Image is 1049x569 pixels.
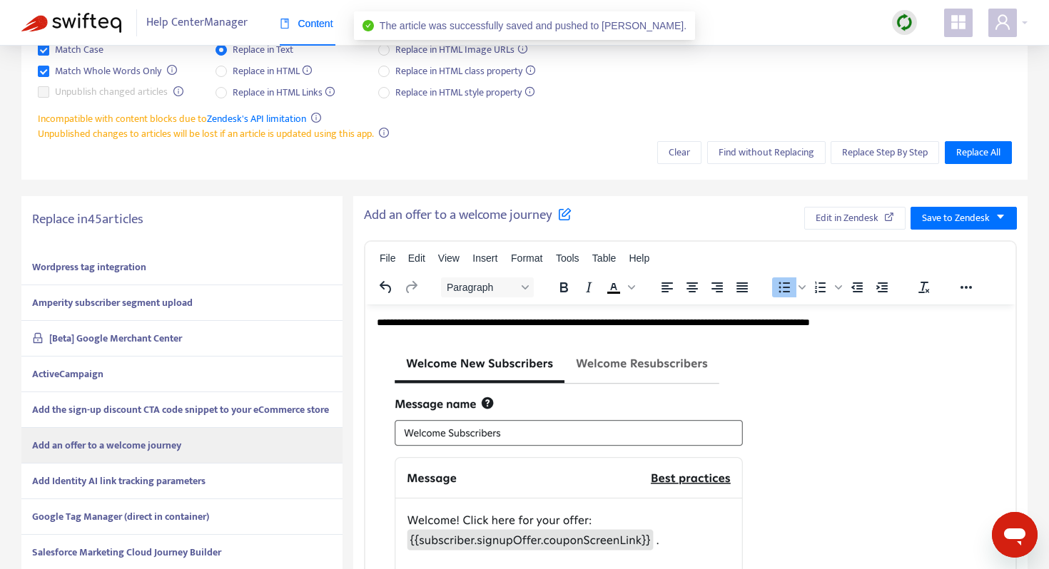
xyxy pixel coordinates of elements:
button: Bold [552,277,576,297]
span: Help [629,252,649,264]
span: Content [280,18,333,29]
strong: ActiveCampaign [32,366,103,382]
span: Incompatible with content blocks due to [38,111,306,127]
button: Align right [705,277,729,297]
span: Edit [408,252,425,264]
span: Match Case [49,42,109,58]
span: The article was successfully saved and pushed to [PERSON_NAME]. [380,20,686,31]
span: Save to Zendesk [922,210,990,226]
button: Align center [680,277,704,297]
strong: Amperity subscriber segment upload [32,294,193,311]
button: Edit in Zendesk [804,207,906,230]
span: Replace All [956,145,1000,160]
span: Find without Replacing [719,145,814,160]
img: sync.dc5367851b00ba804db3.png [896,14,913,31]
span: check-circle [363,20,374,31]
div: Numbered list [809,277,844,297]
span: Replace in HTML class property [390,63,541,79]
div: Bullet list [772,277,808,297]
button: Replace All [945,141,1012,164]
h5: Add an offer to a welcome journey [364,207,572,225]
span: Insert [472,252,497,264]
button: Decrease indent [845,277,869,297]
span: Edit in Zendesk [816,210,878,226]
button: Replace Step By Step [831,141,939,164]
button: Justify [730,277,754,297]
span: Tools [556,252,579,264]
span: Unpublished changes to articles will be lost if an article is updated using this app. [38,125,374,142]
span: Clear [669,145,690,160]
strong: Wordpress tag integration [32,259,146,275]
span: Match Whole Words Only [49,63,167,79]
span: info-circle [167,65,177,75]
button: Block Paragraph [441,277,534,297]
span: appstore [950,14,967,31]
button: Clear [657,141,701,164]
span: Replace in HTML [227,63,318,79]
span: user [994,14,1011,31]
span: Format [511,252,542,264]
button: Redo [399,277,423,297]
button: Undo [374,277,398,297]
span: Unpublish changed articles [49,84,173,100]
button: Reveal or hide additional toolbar items [954,277,978,297]
button: Find without Replacing [707,141,826,164]
span: File [380,252,396,264]
button: Increase indent [870,277,894,297]
strong: [Beta] Google Merchant Center [49,330,182,347]
strong: Add the sign-up discount CTA code snippet to your eCommerce store [32,401,329,418]
strong: Salesforce Marketing Cloud Journey Builder [32,544,221,560]
span: Replace in Text [227,42,299,58]
span: info-circle [173,86,183,96]
button: Align left [655,277,679,297]
span: info-circle [311,113,321,123]
a: Zendesk's API limitation [207,111,306,127]
span: info-circle [379,128,389,138]
strong: Add an offer to a welcome journey [32,437,181,453]
span: Replace Step By Step [842,145,928,160]
iframe: Button to launch messaging window [992,512,1038,558]
button: Clear formatting [912,277,936,297]
strong: Google Tag Manager (direct in container) [32,508,209,525]
h5: Replace in 45 articles [32,212,332,228]
span: Replace in HTML style property [390,85,540,101]
strong: Add Identity AI link tracking parameters [32,473,206,489]
button: Italic [577,277,601,297]
span: caret-down [995,212,1005,222]
span: Paragraph [447,282,517,293]
span: View [438,252,460,264]
img: Swifteq [21,13,121,33]
span: Replace in HTML Image URLs [390,42,533,58]
span: Replace in HTML Links [227,85,341,101]
span: Table [592,252,616,264]
div: Text color Black [602,277,637,297]
span: book [280,19,290,29]
span: Help Center Manager [146,9,248,36]
button: Save to Zendeskcaret-down [911,207,1017,230]
span: lock [32,332,44,344]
